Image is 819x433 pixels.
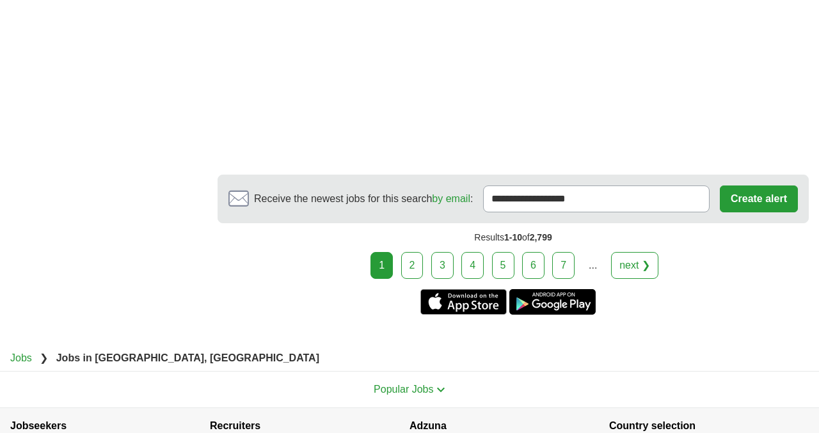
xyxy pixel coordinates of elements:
[56,352,319,363] strong: Jobs in [GEOGRAPHIC_DATA], [GEOGRAPHIC_DATA]
[522,252,545,279] a: 6
[218,223,809,252] div: Results of
[504,232,522,242] span: 1-10
[552,252,575,279] a: 7
[431,252,454,279] a: 3
[432,193,470,204] a: by email
[370,252,393,279] div: 1
[420,289,507,315] a: Get the iPhone app
[530,232,552,242] span: 2,799
[720,185,798,212] button: Create alert
[611,252,658,279] a: next ❯
[461,252,484,279] a: 4
[492,252,514,279] a: 5
[374,384,433,395] span: Popular Jobs
[580,253,606,278] div: ...
[436,387,445,393] img: toggle icon
[254,191,473,207] span: Receive the newest jobs for this search :
[40,352,48,363] span: ❯
[10,352,32,363] a: Jobs
[509,289,596,315] a: Get the Android app
[401,252,424,279] a: 2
